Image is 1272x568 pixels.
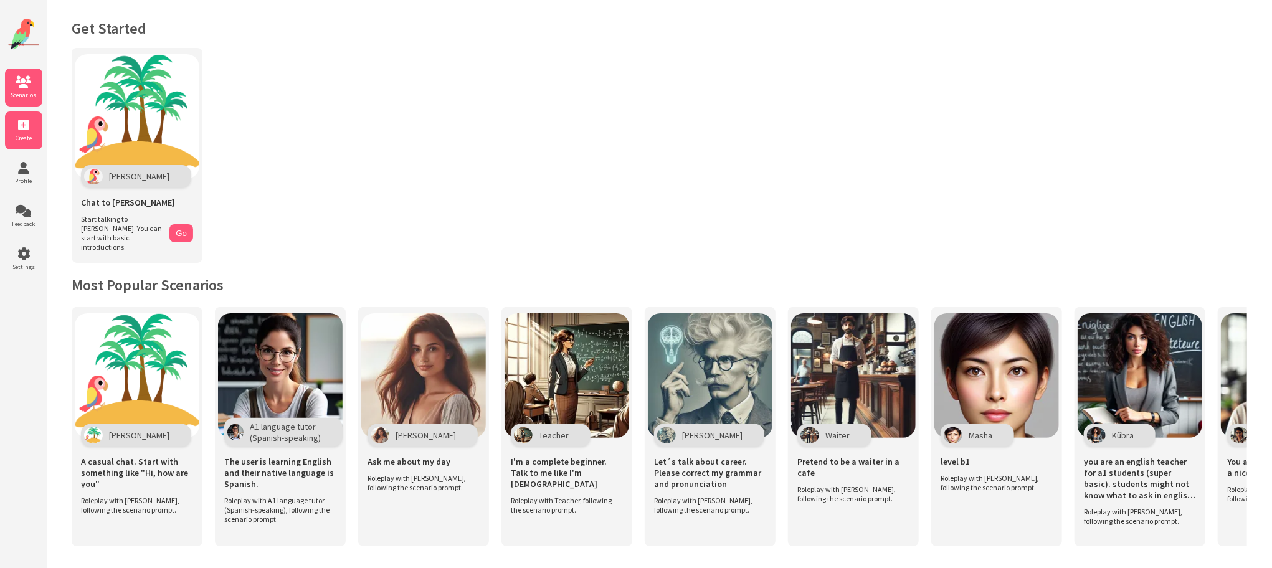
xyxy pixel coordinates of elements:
span: Teacher [539,430,569,441]
img: Scenario Image [648,313,772,438]
span: Pretend to be a waiter in a cafe [797,456,909,478]
img: Chat with Polly [75,54,199,179]
img: Polly [84,168,103,184]
span: Let´s talk about career. Please correct my grammar and pronunciation [654,456,766,490]
span: Kübra [1112,430,1134,441]
img: Scenario Image [934,313,1059,438]
span: Masha [969,430,992,441]
img: Scenario Image [218,313,343,438]
img: Character [1087,427,1106,443]
img: Character [84,427,103,443]
h1: Get Started [72,19,1247,38]
span: [PERSON_NAME] [396,430,456,441]
span: Ask me about my day [368,456,450,467]
span: Roleplay with [PERSON_NAME], following the scenario prompt. [81,496,187,514]
img: Scenario Image [791,313,916,438]
span: [PERSON_NAME] [682,430,743,441]
span: Create [5,134,42,142]
span: The user is learning English and their native language is Spanish. [224,456,336,490]
span: Chat to [PERSON_NAME] [81,197,175,208]
span: Roleplay with [PERSON_NAME], following the scenario prompt. [797,485,903,503]
span: Waiter [825,430,850,441]
img: Scenario Image [361,313,486,438]
span: Roleplay with A1 language tutor (Spanish-speaking), following the scenario prompt. [224,496,330,524]
span: Roleplay with [PERSON_NAME], following the scenario prompt. [654,496,760,514]
span: Roleplay with [PERSON_NAME], following the scenario prompt. [941,473,1047,492]
span: Scenarios [5,91,42,99]
img: Website Logo [8,19,39,50]
img: Character [227,424,244,440]
img: Scenario Image [75,313,199,438]
img: Character [1230,427,1249,443]
img: Character [800,427,819,443]
img: Character [514,427,533,443]
span: you are an english teacher for a1 students (super basic). students might not know what to ask in ... [1084,456,1196,501]
span: Roleplay with [PERSON_NAME], following the scenario prompt. [1084,507,1190,526]
span: A1 language tutor (Spanish-speaking) [250,421,321,443]
span: Feedback [5,220,42,228]
button: Go [169,224,193,242]
span: level b1 [941,456,970,467]
img: Character [944,427,962,443]
span: I'm a complete beginner. Talk to me like I'm [DEMOGRAPHIC_DATA] [511,456,623,490]
span: A casual chat. Start with something like "Hi, how are you" [81,456,193,490]
h2: Most Popular Scenarios [72,275,1247,295]
span: Roleplay with Teacher, following the scenario prompt. [511,496,617,514]
img: Character [657,427,676,443]
span: Profile [5,177,42,185]
span: [PERSON_NAME] [109,430,169,441]
img: Scenario Image [505,313,629,438]
span: Start talking to [PERSON_NAME]. You can start with basic introductions. [81,214,163,252]
span: Settings [5,263,42,271]
span: Roleplay with [PERSON_NAME], following the scenario prompt. [368,473,473,492]
span: [PERSON_NAME] [109,171,169,182]
img: Character [371,427,389,443]
img: Scenario Image [1078,313,1202,438]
